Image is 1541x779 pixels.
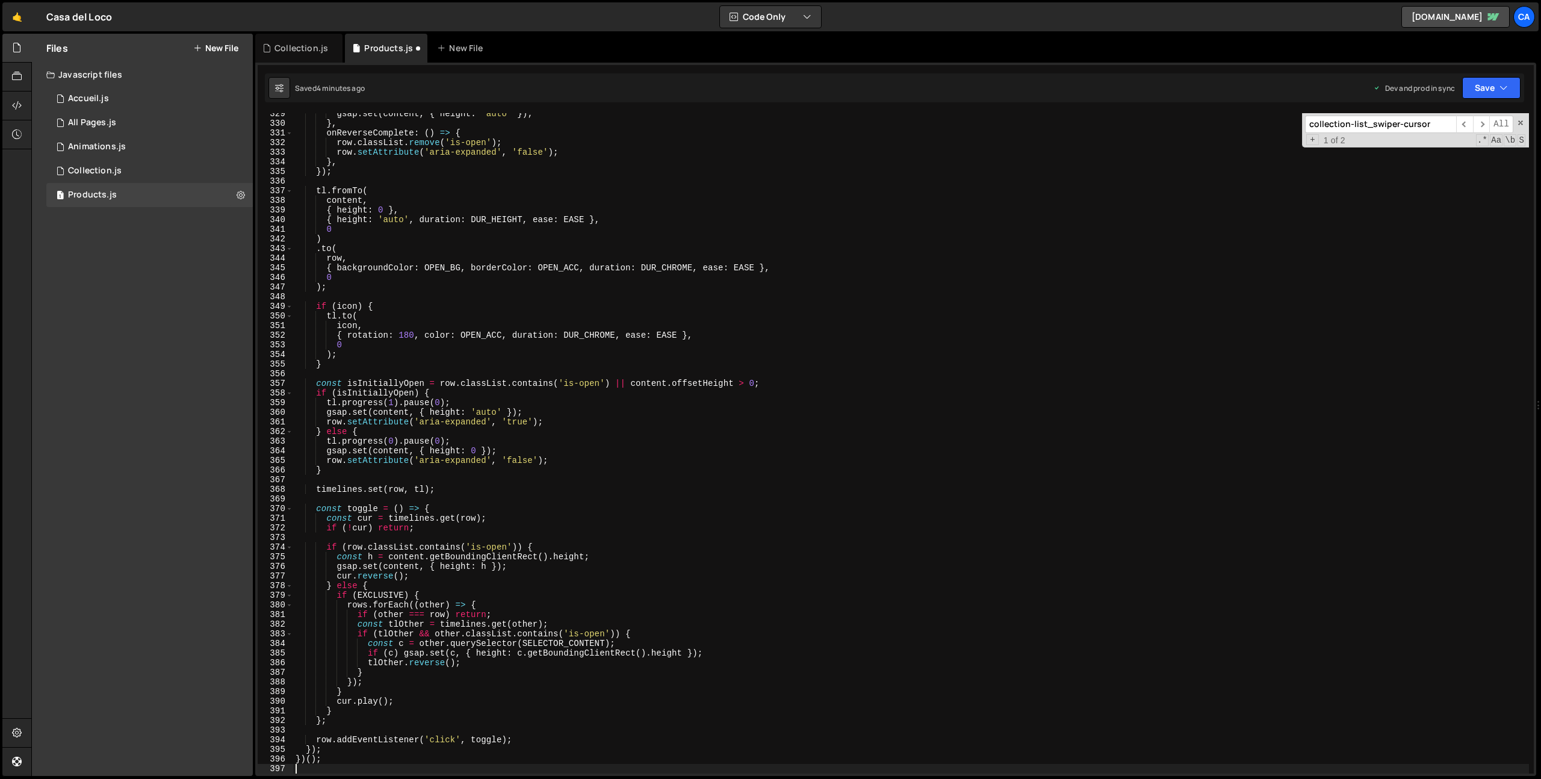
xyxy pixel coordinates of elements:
div: Javascript files [32,63,253,87]
button: New File [193,43,238,53]
span: 1 [57,191,64,201]
div: 393 [258,725,293,735]
div: 348 [258,292,293,302]
div: 330 [258,119,293,128]
div: 347 [258,282,293,292]
div: Products.js [364,42,413,54]
div: 354 [258,350,293,359]
span: 1 of 2 [1319,135,1350,145]
button: Code Only [720,6,821,28]
div: 352 [258,331,293,340]
div: 389 [258,687,293,697]
div: 335 [258,167,293,176]
div: 397 [258,764,293,774]
div: 374 [258,542,293,552]
div: 344 [258,253,293,263]
div: 372 [258,523,293,533]
div: 391 [258,706,293,716]
div: 378 [258,581,293,591]
div: 16791/46302.js [46,183,253,207]
div: Saved [295,83,365,93]
div: 358 [258,388,293,398]
div: 356 [258,369,293,379]
div: 373 [258,533,293,542]
div: 16791/46116.js [46,159,253,183]
div: 371 [258,514,293,523]
span: Alt-Enter [1489,116,1513,133]
span: ​ [1473,116,1490,133]
div: 336 [258,176,293,186]
div: 364 [258,446,293,456]
div: 351 [258,321,293,331]
div: 381 [258,610,293,619]
button: Save [1462,77,1521,99]
span: RegExp Search [1476,134,1489,146]
div: 386 [258,658,293,668]
div: 16791/45941.js [46,87,253,111]
div: 333 [258,147,293,157]
div: 383 [258,629,293,639]
div: Collection.js [68,166,122,176]
div: All Pages.js [68,117,116,128]
div: Animations.js [68,141,126,152]
span: Whole Word Search [1504,134,1516,146]
div: Collection.js [274,42,328,54]
div: 337 [258,186,293,196]
div: 368 [258,485,293,494]
div: 350 [258,311,293,321]
div: 382 [258,619,293,629]
div: 369 [258,494,293,504]
div: 387 [258,668,293,677]
div: 340 [258,215,293,225]
div: 361 [258,417,293,427]
a: [DOMAIN_NAME] [1401,6,1510,28]
div: 360 [258,408,293,417]
div: 329 [258,109,293,119]
div: 377 [258,571,293,581]
div: 331 [258,128,293,138]
div: 375 [258,552,293,562]
div: 357 [258,379,293,388]
div: 396 [258,754,293,764]
div: Products.js [68,190,117,200]
span: CaseSensitive Search [1490,134,1502,146]
div: Casa del Loco [46,10,112,24]
div: 359 [258,398,293,408]
div: 392 [258,716,293,725]
div: Dev and prod in sync [1373,83,1455,93]
div: 341 [258,225,293,234]
div: 16791/45882.js [46,111,253,135]
div: 376 [258,562,293,571]
div: 362 [258,427,293,436]
span: Search In Selection [1518,134,1525,146]
div: 365 [258,456,293,465]
div: 339 [258,205,293,215]
div: 390 [258,697,293,706]
div: 394 [258,735,293,745]
span: Toggle Replace mode [1306,134,1319,145]
div: 334 [258,157,293,167]
div: 4 minutes ago [317,83,365,93]
div: 332 [258,138,293,147]
div: 363 [258,436,293,446]
div: 343 [258,244,293,253]
div: 366 [258,465,293,475]
div: 342 [258,234,293,244]
div: 370 [258,504,293,514]
h2: Files [46,42,68,55]
div: 385 [258,648,293,658]
div: Accueil.js [68,93,109,104]
div: 395 [258,745,293,754]
div: 349 [258,302,293,311]
input: Search for [1305,116,1456,133]
div: 367 [258,475,293,485]
a: 🤙 [2,2,32,31]
div: 379 [258,591,293,600]
div: 345 [258,263,293,273]
div: 353 [258,340,293,350]
div: Ca [1513,6,1535,28]
div: 346 [258,273,293,282]
div: 384 [258,639,293,648]
div: 388 [258,677,293,687]
div: 355 [258,359,293,369]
